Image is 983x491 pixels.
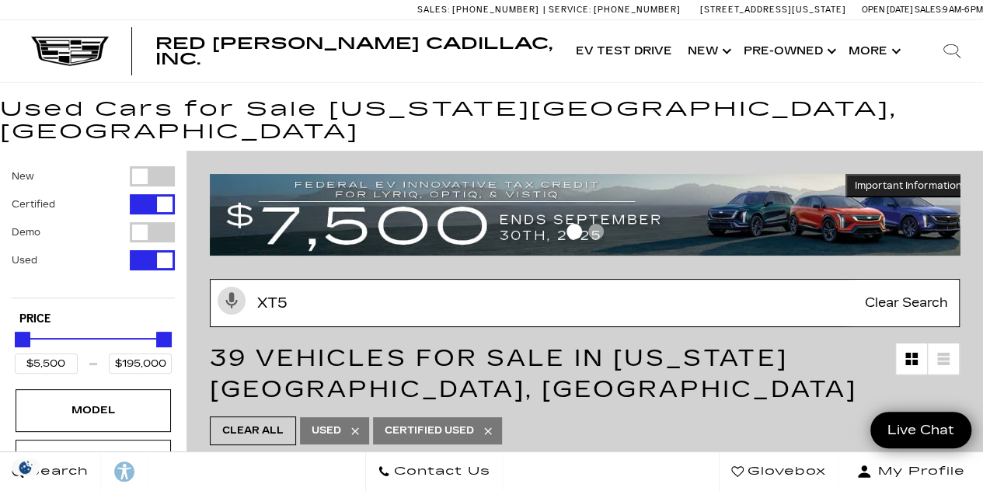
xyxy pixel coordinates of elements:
[943,5,983,15] span: 9 AM-6 PM
[744,461,826,482] span: Glovebox
[12,197,55,212] label: Certified
[8,459,44,475] img: Opt-Out Icon
[8,459,44,475] section: Click to Open Cookie Consent Modal
[12,225,40,240] label: Demo
[452,5,539,15] span: [PHONE_NUMBER]
[549,5,591,15] span: Service:
[210,174,971,256] img: vrp-tax-ending-august-version
[222,421,284,441] span: Clear All
[210,279,960,327] input: Search Inventory
[566,224,582,239] span: Go to slide 1
[15,326,172,374] div: Price
[12,166,175,298] div: Filter by Vehicle Type
[218,287,246,315] svg: Click to toggle on voice search
[31,37,109,66] img: Cadillac Dark Logo with Cadillac White Text
[155,36,553,67] a: Red [PERSON_NAME] Cadillac, Inc.
[417,5,450,15] span: Sales:
[15,332,30,347] div: Minimum Price
[390,461,490,482] span: Contact Us
[156,332,172,347] div: Maximum Price
[109,353,172,374] input: Maximum
[915,5,943,15] span: Sales:
[12,169,34,184] label: New
[54,402,132,419] div: Model
[210,344,856,403] span: 39 Vehicles for Sale in [US_STATE][GEOGRAPHIC_DATA], [GEOGRAPHIC_DATA]
[16,389,171,431] div: ModelModel
[24,461,89,482] span: Search
[855,179,962,192] span: Important Information
[385,421,474,441] span: Certified Used
[15,353,78,374] input: Minimum
[16,440,171,482] div: YearYear
[312,421,341,441] span: Used
[870,412,971,448] a: Live Chat
[19,312,167,326] h5: Price
[700,5,846,15] a: [STREET_ADDRESS][US_STATE]
[857,280,956,326] span: Clear Search
[155,34,553,68] span: Red [PERSON_NAME] Cadillac, Inc.
[594,5,681,15] span: [PHONE_NUMBER]
[845,174,971,197] button: Important Information
[838,452,983,491] button: Open user profile menu
[543,5,685,14] a: Service: [PHONE_NUMBER]
[680,20,736,82] a: New
[736,20,841,82] a: Pre-Owned
[872,461,965,482] span: My Profile
[12,252,37,268] label: Used
[841,20,905,82] button: More
[568,20,680,82] a: EV Test Drive
[719,452,838,491] a: Glovebox
[862,5,913,15] span: Open [DATE]
[417,5,543,14] a: Sales: [PHONE_NUMBER]
[365,452,503,491] a: Contact Us
[588,224,604,239] span: Go to slide 2
[880,421,962,439] span: Live Chat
